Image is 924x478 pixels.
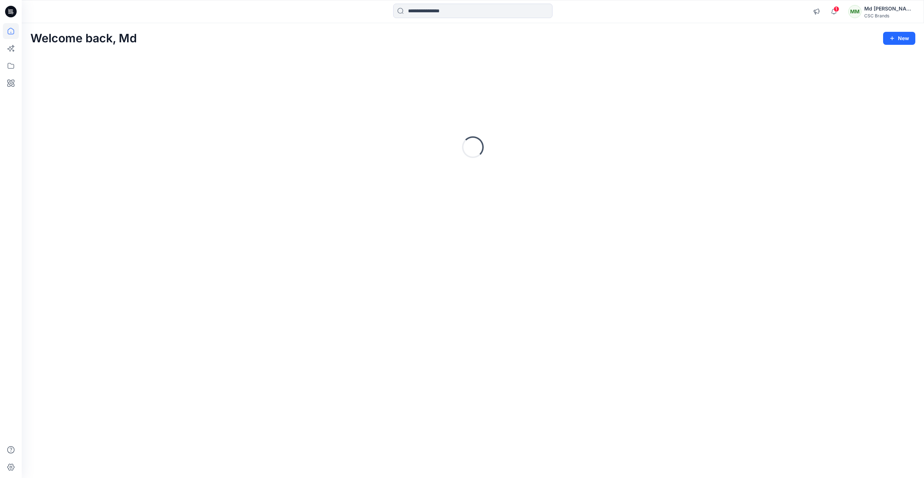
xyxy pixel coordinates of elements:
span: 1 [833,6,839,12]
div: Md [PERSON_NAME] [864,4,915,13]
h2: Welcome back, Md [30,32,137,45]
button: New [883,32,915,45]
div: MM [848,5,861,18]
div: CSC Brands [864,13,915,18]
